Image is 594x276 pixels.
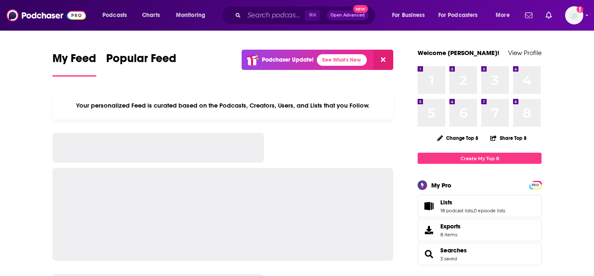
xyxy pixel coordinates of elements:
[229,6,383,25] div: Search podcasts, credits, & more...
[327,10,368,20] button: Open AdvancedNew
[142,10,160,21] span: Charts
[137,9,165,22] a: Charts
[474,208,505,214] a: 0 episode lists
[421,248,437,260] a: Searches
[52,51,96,70] span: My Feed
[262,56,314,63] p: Podchaser Update!
[440,199,452,206] span: Lists
[565,6,583,24] img: User Profile
[438,10,478,21] span: For Podcasters
[565,6,583,24] span: Logged in as megcassidy
[490,130,527,146] button: Share Top 8
[102,10,127,21] span: Podcasts
[530,182,540,188] a: PRO
[330,13,365,17] span: Open Advanced
[353,5,368,13] span: New
[440,223,461,230] span: Exports
[440,208,473,214] a: 18 podcast lists
[530,182,540,188] span: PRO
[421,224,437,236] span: Exports
[176,10,205,21] span: Monitoring
[244,9,305,22] input: Search podcasts, credits, & more...
[440,199,505,206] a: Lists
[392,10,425,21] span: For Business
[52,91,393,120] div: Your personalized Feed is curated based on the Podcasts, Creators, Users, and Lists that you Follow.
[418,49,499,57] a: Welcome [PERSON_NAME]!
[473,208,474,214] span: ,
[170,9,216,22] button: open menu
[431,181,451,189] div: My Pro
[386,9,435,22] button: open menu
[577,6,583,13] svg: Add a profile image
[305,10,320,21] span: ⌘ K
[52,51,96,77] a: My Feed
[542,8,555,22] a: Show notifications dropdown
[317,54,367,66] a: See What's New
[106,51,176,70] span: Popular Feed
[440,247,467,254] a: Searches
[418,243,542,265] span: Searches
[496,10,510,21] span: More
[432,133,483,143] button: Change Top 8
[106,51,176,77] a: Popular Feed
[418,219,542,241] a: Exports
[421,200,437,212] a: Lists
[565,6,583,24] button: Show profile menu
[7,7,86,23] img: Podchaser - Follow, Share and Rate Podcasts
[418,153,542,164] a: Create My Top 8
[508,49,542,57] a: View Profile
[440,256,457,262] a: 3 saved
[433,9,490,22] button: open menu
[490,9,520,22] button: open menu
[522,8,536,22] a: Show notifications dropdown
[418,195,542,217] span: Lists
[440,232,461,238] span: 8 items
[97,9,138,22] button: open menu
